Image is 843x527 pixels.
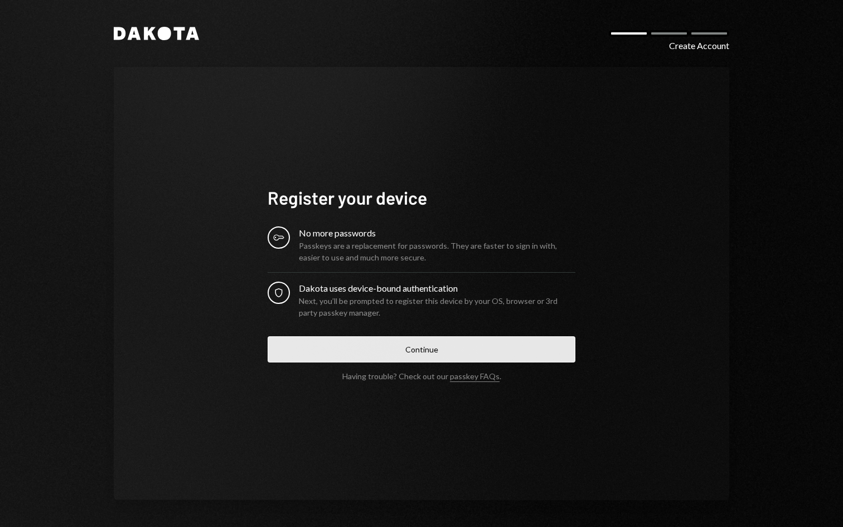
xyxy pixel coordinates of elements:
[450,371,500,382] a: passkey FAQs
[299,226,575,240] div: No more passwords
[299,240,575,263] div: Passkeys are a replacement for passwords. They are faster to sign in with, easier to use and much...
[268,186,575,209] h1: Register your device
[669,39,729,52] div: Create Account
[342,371,501,381] div: Having trouble? Check out our .
[299,282,575,295] div: Dakota uses device-bound authentication
[268,336,575,362] button: Continue
[299,295,575,318] div: Next, you’ll be prompted to register this device by your OS, browser or 3rd party passkey manager.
